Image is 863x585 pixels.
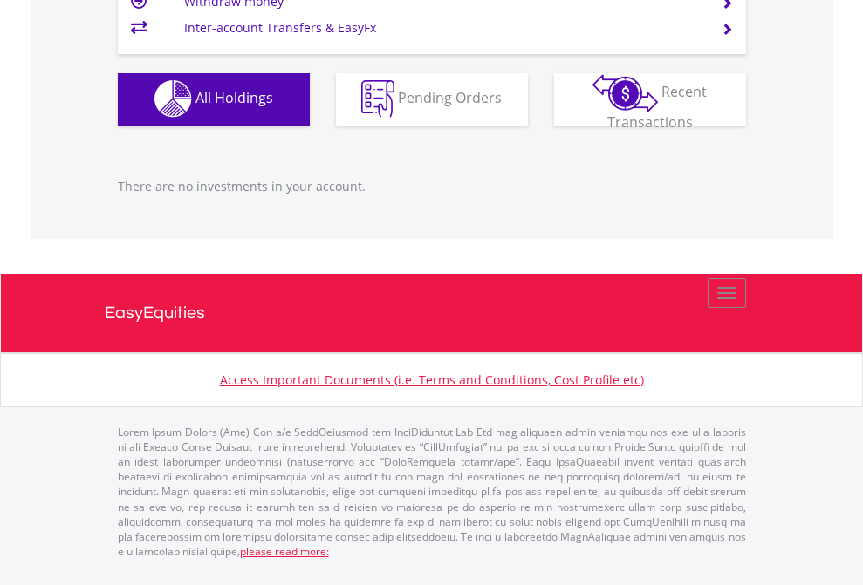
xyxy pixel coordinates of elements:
img: pending_instructions-wht.png [361,80,394,118]
button: All Holdings [118,73,310,126]
img: holdings-wht.png [154,80,192,118]
span: All Holdings [195,88,273,107]
a: please read more: [240,544,329,559]
span: Pending Orders [398,88,502,107]
a: Access Important Documents (i.e. Terms and Conditions, Cost Profile etc) [220,371,644,388]
a: EasyEquities [105,274,759,352]
p: There are no investments in your account. [118,178,746,195]
span: Recent Transactions [607,82,708,132]
img: transactions-zar-wht.png [592,74,658,112]
button: Recent Transactions [554,73,746,126]
td: Inter-account Transfers & EasyFx [184,15,700,41]
button: Pending Orders [336,73,528,126]
p: Lorem Ipsum Dolors (Ame) Con a/e SeddOeiusmod tem InciDiduntut Lab Etd mag aliquaen admin veniamq... [118,425,746,559]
